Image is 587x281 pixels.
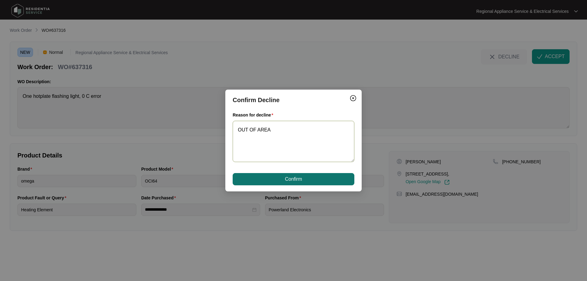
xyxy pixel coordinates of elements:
[233,173,354,185] button: Confirm
[349,94,357,102] img: closeCircle
[233,112,276,118] label: Reason for decline
[233,121,354,162] textarea: Reason for decline
[348,93,358,103] button: Close
[285,176,302,183] span: Confirm
[233,96,354,104] p: Confirm Decline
